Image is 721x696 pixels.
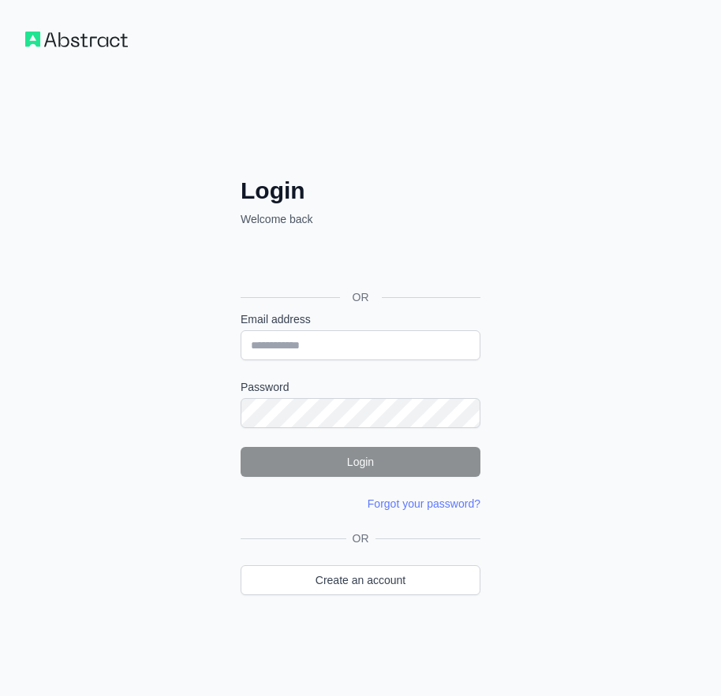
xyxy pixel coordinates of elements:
[340,289,382,305] span: OR
[241,177,480,205] h2: Login
[241,379,480,395] label: Password
[233,244,485,279] iframe: Sign in with Google Button
[241,211,480,227] p: Welcome back
[368,497,480,510] a: Forgot your password?
[241,447,480,477] button: Login
[25,32,128,47] img: Workflow
[346,530,375,546] span: OR
[241,565,480,595] a: Create an account
[241,311,480,327] label: Email address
